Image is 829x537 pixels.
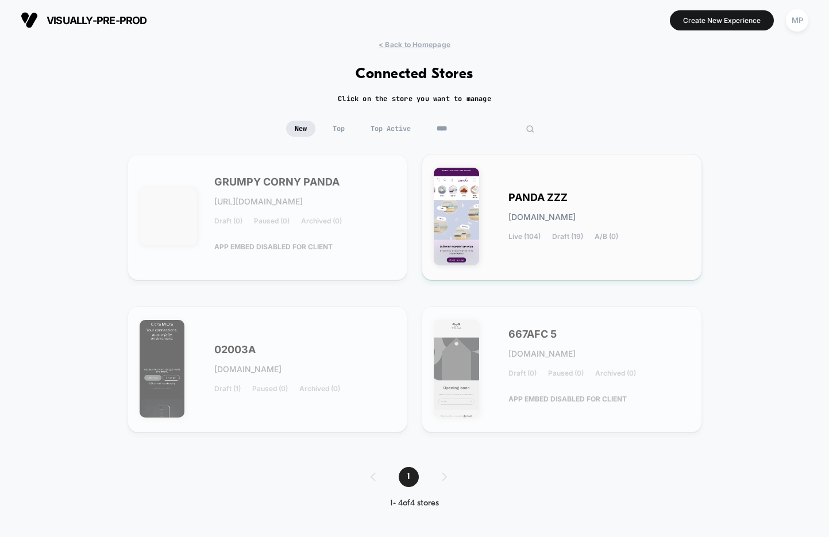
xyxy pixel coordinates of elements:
[254,217,290,225] span: Paused (0)
[359,499,470,508] div: 1 - 4 of 4 stores
[214,178,340,186] span: GRUMPY CORNY PANDA
[299,385,340,393] span: Archived (0)
[324,121,353,137] span: Top
[508,233,541,241] span: Live (104)
[434,320,479,418] img: 667AFC_5
[214,385,241,393] span: Draft (1)
[399,467,419,487] span: 1
[670,10,774,30] button: Create New Experience
[214,365,282,373] span: [DOMAIN_NAME]
[552,233,583,241] span: Draft (19)
[356,66,473,83] h1: Connected Stores
[508,369,537,377] span: Draft (0)
[508,194,568,202] span: PANDA ZZZ
[782,9,812,32] button: MP
[286,121,315,137] span: New
[140,320,185,418] img: 02003A
[434,168,479,265] img: PANDA_ZZZ
[595,369,636,377] span: Archived (0)
[47,14,147,26] span: visually-pre-prod
[140,188,197,245] img: GRUMPY_CORNY_PANDA
[508,389,627,409] span: APP EMBED DISABLED FOR CLIENT
[214,217,242,225] span: Draft (0)
[362,121,419,137] span: Top Active
[508,213,576,221] span: [DOMAIN_NAME]
[252,385,288,393] span: Paused (0)
[21,11,38,29] img: Visually logo
[214,198,303,206] span: [URL][DOMAIN_NAME]
[526,125,534,133] img: edit
[548,369,584,377] span: Paused (0)
[214,346,256,354] span: 02003A
[786,9,808,32] div: MP
[301,217,342,225] span: Archived (0)
[338,94,491,103] h2: Click on the store you want to manage
[214,237,333,257] span: APP EMBED DISABLED FOR CLIENT
[17,11,151,29] button: visually-pre-prod
[379,40,450,49] span: < Back to Homepage
[508,330,557,338] span: 667AFC 5
[595,233,618,241] span: A/B (0)
[508,350,576,358] span: [DOMAIN_NAME]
